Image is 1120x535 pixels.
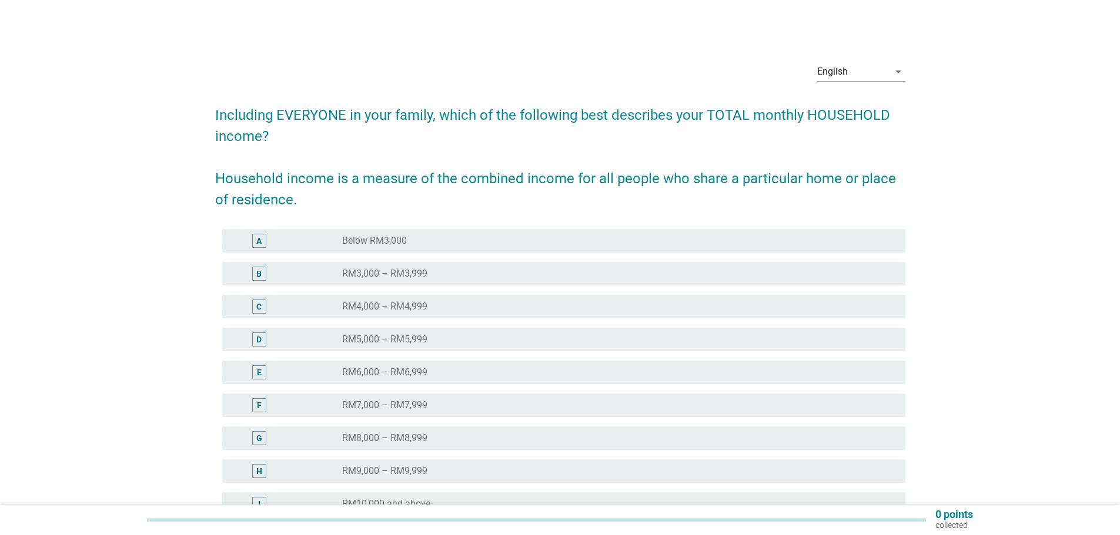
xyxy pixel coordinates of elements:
[256,432,262,445] div: G
[342,301,427,312] label: RM4,000 – RM4,999
[342,268,427,280] label: RM3,000 – RM3,999
[342,334,427,345] label: RM5,000 – RM5,999
[891,65,905,79] i: arrow_drop_down
[817,66,848,77] div: English
[256,301,262,313] div: C
[342,235,407,247] label: Below RM3,000
[258,498,260,510] div: I
[342,366,427,378] label: RM6,000 – RM6,999
[935,520,973,530] p: collected
[342,432,427,444] label: RM8,000 – RM8,999
[342,399,427,411] label: RM7,000 – RM7,999
[342,465,427,477] label: RM9,000 – RM9,999
[256,465,262,477] div: H
[215,93,905,210] h2: Including EVERYONE in your family, which of the following best describes your TOTAL monthly HOUSE...
[257,399,262,412] div: F
[342,498,430,510] label: RM10,000 and above
[256,268,262,280] div: B
[935,509,973,520] p: 0 points
[256,235,262,247] div: A
[256,334,262,346] div: D
[257,366,262,379] div: E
